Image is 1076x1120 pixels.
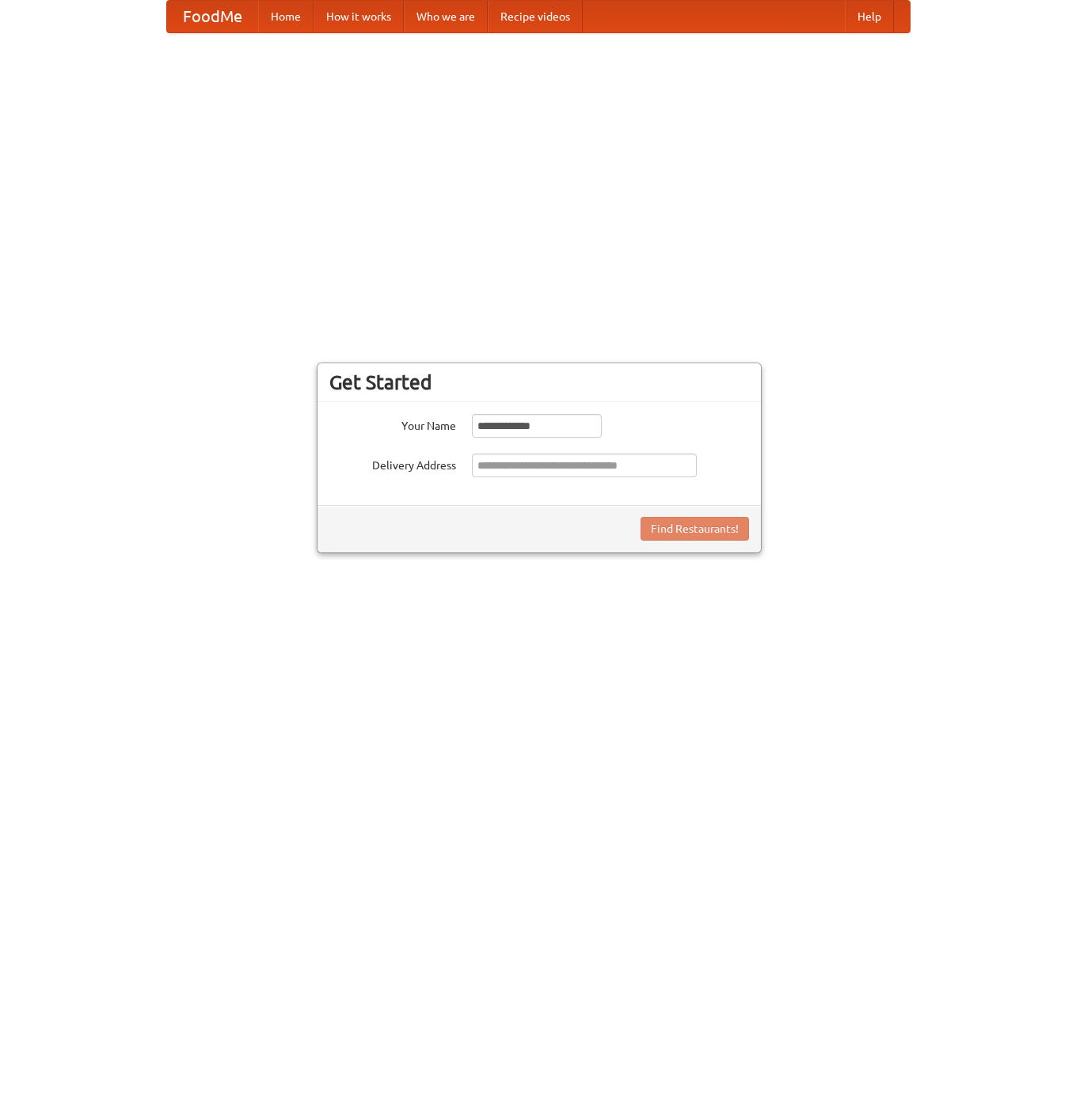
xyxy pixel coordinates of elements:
a: Home [258,1,314,32]
a: Who we are [404,1,488,32]
button: Find Restaurants! [641,517,749,541]
h3: Get Started [329,370,749,394]
a: Help [845,1,894,32]
label: Delivery Address [329,454,456,473]
a: How it works [314,1,404,32]
a: FoodMe [167,1,258,32]
a: Recipe videos [488,1,583,32]
label: Your Name [329,414,456,434]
